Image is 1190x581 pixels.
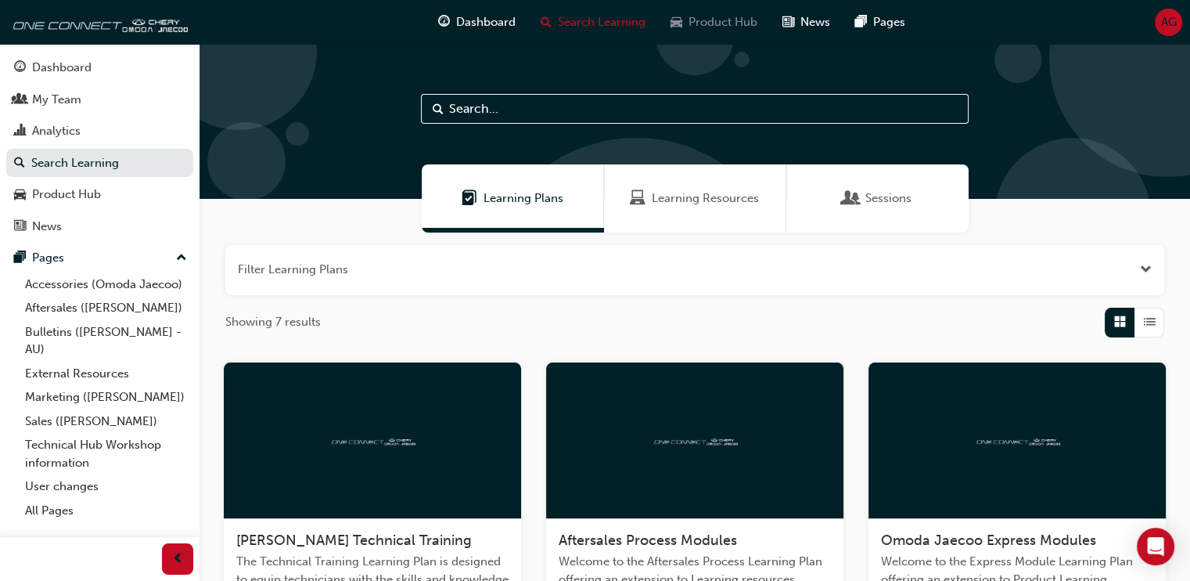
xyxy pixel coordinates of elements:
div: Pages [32,249,64,267]
img: oneconnect [974,432,1060,447]
span: Product Hub [688,13,757,31]
span: Pages [873,13,905,31]
span: news-icon [782,13,794,32]
a: News [6,212,193,241]
span: news-icon [14,220,26,234]
a: search-iconSearch Learning [528,6,658,38]
span: Showing 7 results [225,313,321,331]
a: User changes [19,475,193,499]
img: oneconnect [8,6,188,38]
span: search-icon [14,157,25,171]
span: Aftersales Process Modules [559,532,737,549]
span: Grid [1114,313,1126,331]
div: Analytics [32,122,81,140]
a: External Resources [19,362,193,386]
a: news-iconNews [770,6,843,38]
a: Aftersales ([PERSON_NAME]) [19,296,193,320]
span: guage-icon [438,13,450,32]
img: oneconnect [329,432,415,447]
span: pages-icon [855,13,867,32]
a: car-iconProduct Hub [658,6,770,38]
span: Search [433,100,444,118]
span: Sessions [843,189,859,207]
span: Dashboard [456,13,516,31]
div: Product Hub [32,186,101,204]
span: Learning Resources [652,189,759,207]
a: pages-iconPages [843,6,918,38]
span: AG [1161,13,1177,31]
span: guage-icon [14,61,26,75]
a: Product Hub [6,180,193,209]
a: Accessories (Omoda Jaecoo) [19,272,193,297]
span: Omoda Jaecoo Express Modules [881,532,1096,549]
div: Open Intercom Messenger [1137,528,1174,565]
span: up-icon [176,248,187,269]
span: Learning Plans [462,189,477,207]
button: AG [1155,9,1182,36]
a: Dashboard [6,53,193,82]
button: Open the filter [1140,261,1152,279]
button: Pages [6,244,193,272]
button: DashboardMy TeamAnalyticsSearch LearningProduct HubNews [6,50,193,244]
span: prev-icon [172,550,184,569]
a: Technical Hub Workshop information [19,433,193,475]
a: Learning PlansLearning Plans [422,164,604,233]
a: My Team [6,85,193,114]
span: chart-icon [14,125,26,139]
span: Sessions [865,189,911,207]
a: Analytics [6,117,193,146]
span: pages-icon [14,251,26,265]
span: Search Learning [558,13,645,31]
span: search-icon [541,13,552,32]
span: car-icon [670,13,682,32]
a: SessionsSessions [786,164,969,233]
span: News [800,13,830,31]
span: List [1144,313,1156,331]
a: Search Learning [6,149,193,178]
span: Learning Plans [484,189,563,207]
a: Marketing ([PERSON_NAME]) [19,385,193,410]
img: oneconnect [652,432,738,447]
input: Search... [421,94,969,124]
a: Bulletins ([PERSON_NAME] - AU) [19,320,193,362]
span: Learning Resources [630,189,645,207]
a: guage-iconDashboard [426,6,528,38]
a: All Pages [19,499,193,523]
div: Dashboard [32,59,92,77]
div: My Team [32,91,81,109]
span: car-icon [14,188,26,202]
a: Learning ResourcesLearning Resources [604,164,786,233]
a: Sales ([PERSON_NAME]) [19,410,193,434]
div: News [32,218,62,236]
span: people-icon [14,93,26,107]
span: [PERSON_NAME] Technical Training [236,532,472,549]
